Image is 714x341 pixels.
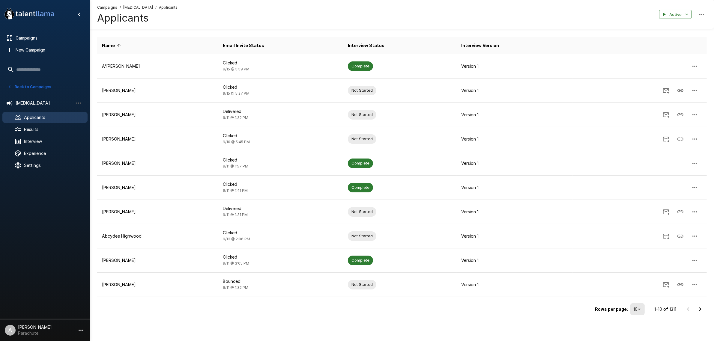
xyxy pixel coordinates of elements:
span: Send Invitation [659,282,673,287]
p: Delivered [223,108,338,114]
p: Clicked [223,181,338,187]
span: Not Started [348,209,376,215]
p: Version 1 [461,136,568,142]
span: Not Started [348,136,376,142]
span: Email Invite Status [223,42,264,49]
p: Clicked [223,133,338,139]
p: [PERSON_NAME] [102,87,213,93]
span: 9/13 @ 2:06 PM [223,237,250,241]
span: Complete [348,257,373,263]
p: Clicked [223,157,338,163]
p: Version 1 [461,87,568,93]
span: Copy Interview Link [673,136,688,141]
span: 9/11 @ 1:57 PM [223,164,248,168]
span: Copy Interview Link [673,87,688,93]
p: Delivered [223,206,338,212]
p: Clicked [223,254,338,260]
span: 9/10 @ 5:45 PM [223,140,250,144]
span: Copy Interview Link [673,282,688,287]
p: Clicked [223,60,338,66]
span: 9/15 @ 5:27 PM [223,91,249,96]
p: Version 1 [461,112,568,118]
span: 9/11 @ 3:05 PM [223,261,249,265]
p: Rows per page: [595,306,628,312]
span: Not Started [348,282,376,287]
p: Bounced [223,278,338,284]
span: Interview Version [461,42,499,49]
p: Abcydee Highwood [102,233,213,239]
p: [PERSON_NAME] [102,257,213,263]
p: [PERSON_NAME] [102,160,213,166]
p: A'[PERSON_NAME] [102,63,213,69]
span: Copy Interview Link [673,209,688,214]
h4: Applicants [97,12,178,24]
button: Active [659,10,692,19]
p: Version 1 [461,160,568,166]
span: Send Invitation [659,112,673,117]
p: [PERSON_NAME] [102,185,213,191]
button: Go to next page [694,303,706,315]
span: Complete [348,160,373,166]
p: [PERSON_NAME] [102,282,213,288]
span: Complete [348,63,373,69]
span: 9/11 @ 1:32 PM [223,115,248,120]
p: 1–10 of 1311 [654,306,676,312]
div: 10 [630,303,645,315]
span: / [155,4,157,10]
span: Interview Status [348,42,384,49]
u: Campaigns [97,5,117,10]
span: Send Invitation [659,233,673,238]
span: Not Started [348,87,376,93]
span: Send Invitation [659,136,673,141]
span: 9/11 @ 1:31 PM [223,212,248,217]
span: / [120,4,121,10]
span: Name [102,42,123,49]
span: Copy Interview Link [673,233,688,238]
p: Version 1 [461,209,568,215]
p: Clicked [223,230,338,236]
span: Complete [348,185,373,190]
p: [PERSON_NAME] [102,136,213,142]
span: Send Invitation [659,87,673,93]
span: Applicants [159,4,178,10]
p: [PERSON_NAME] [102,209,213,215]
span: Copy Interview Link [673,112,688,117]
p: Clicked [223,84,338,90]
span: Not Started [348,233,376,239]
span: 9/11 @ 1:41 PM [223,188,248,193]
p: [PERSON_NAME] [102,112,213,118]
p: Version 1 [461,233,568,239]
u: [MEDICAL_DATA] [123,5,153,10]
span: 9/15 @ 5:59 PM [223,67,249,71]
p: Version 1 [461,185,568,191]
p: Version 1 [461,257,568,263]
span: Send Invitation [659,209,673,214]
p: Version 1 [461,63,568,69]
span: 9/11 @ 1:32 PM [223,285,248,290]
p: Version 1 [461,282,568,288]
span: Not Started [348,112,376,117]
